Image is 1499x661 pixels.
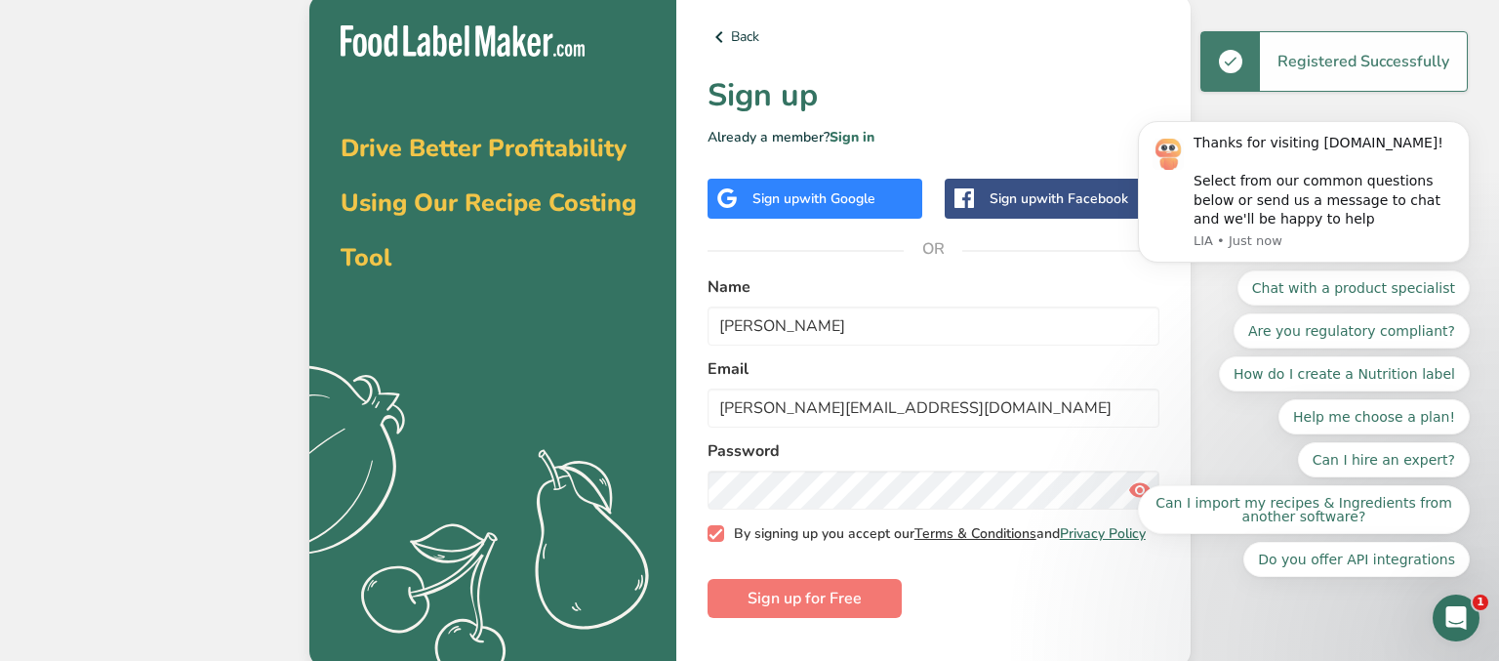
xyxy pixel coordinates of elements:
[1036,189,1128,208] span: with Facebook
[830,128,874,146] a: Sign in
[341,25,585,58] img: Food Label Maker
[990,188,1128,209] div: Sign up
[708,307,1159,346] input: John Doe
[708,72,1159,119] h1: Sign up
[708,439,1159,463] label: Password
[799,189,875,208] span: with Google
[708,25,1159,49] a: Back
[724,525,1146,543] span: By signing up you accept our and
[904,220,962,278] span: OR
[1433,595,1479,641] iframe: Intercom live chat
[708,275,1159,299] label: Name
[708,579,902,618] button: Sign up for Free
[708,357,1159,381] label: Email
[752,188,875,209] div: Sign up
[1060,524,1146,543] a: Privacy Policy
[341,132,636,274] span: Drive Better Profitability Using Our Recipe Costing Tool
[1473,595,1488,610] span: 1
[914,524,1036,543] a: Terms & Conditions
[708,127,1159,147] p: Already a member?
[748,587,862,610] span: Sign up for Free
[708,389,1159,428] input: email@example.com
